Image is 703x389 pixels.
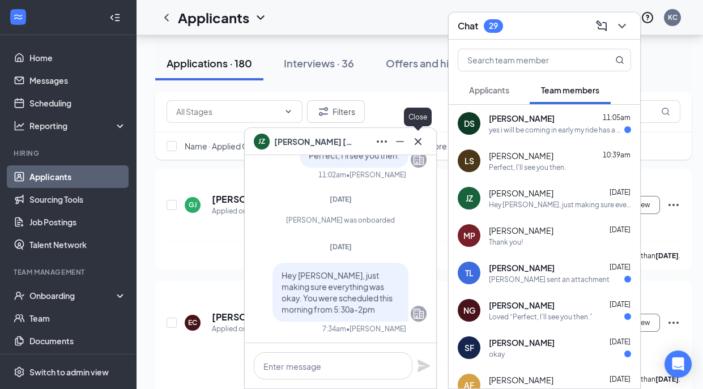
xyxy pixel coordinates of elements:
[317,105,330,118] svg: Filter
[667,316,680,330] svg: Ellipses
[386,56,491,70] div: Offers and hires · 260
[489,225,553,236] span: [PERSON_NAME]
[373,132,391,151] button: Ellipses
[254,11,267,24] svg: ChevronDown
[330,242,352,251] span: [DATE]
[14,366,25,378] svg: Settings
[282,270,393,314] span: Hey [PERSON_NAME], just making sure everything was okay. You were scheduled this morning from 5:3...
[661,107,670,116] svg: MagnifyingGlass
[412,307,425,320] svg: Company
[29,92,126,114] a: Scheduling
[109,12,121,23] svg: Collapse
[284,56,354,70] div: Interviews · 36
[29,165,126,188] a: Applicants
[610,375,630,383] span: [DATE]
[189,200,197,210] div: GJ
[595,19,608,33] svg: ComposeMessage
[655,375,679,383] b: [DATE]
[309,150,399,160] span: Perfect, I'll see you then.
[489,125,624,135] div: yes i will be coming in early my ride has a meeting at 4 but yes i will be there
[254,215,427,225] div: [PERSON_NAME] was onboarded
[489,150,553,161] span: [PERSON_NAME]
[29,69,126,92] a: Messages
[458,20,478,32] h3: Chat
[465,342,474,353] div: SF
[29,188,126,211] a: Sourcing Tools
[185,140,253,152] span: Name · Applied On
[616,11,629,24] svg: Notifications
[346,170,406,179] span: • [PERSON_NAME]
[167,56,252,70] div: Applications · 180
[346,324,406,334] span: • [PERSON_NAME]
[489,262,555,273] span: [PERSON_NAME]
[29,211,126,233] a: Job Postings
[603,113,630,122] span: 11:05am
[464,118,475,129] div: DS
[489,163,566,172] div: Perfect, I'll see you then.
[613,17,631,35] button: ChevronDown
[188,318,197,327] div: EC
[610,300,630,309] span: [DATE]
[489,300,555,311] span: [PERSON_NAME]
[489,200,631,210] div: Hey [PERSON_NAME], just making sure everything was okay. You were scheduled this morning from 5:3...
[411,135,425,148] svg: Cross
[463,230,475,241] div: MP
[318,170,346,179] div: 11:02am
[641,11,654,24] svg: QuestionInfo
[667,198,680,212] svg: Ellipses
[610,188,630,196] span: [DATE]
[463,305,475,316] div: NG
[29,290,117,301] div: Onboarding
[393,135,407,148] svg: Minimize
[489,374,553,386] span: [PERSON_NAME]
[391,132,409,151] button: Minimize
[178,8,249,27] h1: Applicants
[274,135,353,148] span: [PERSON_NAME] [PERSON_NAME]
[489,113,555,124] span: [PERSON_NAME]
[330,195,352,203] span: [DATE]
[212,311,270,323] h5: [PERSON_NAME]
[212,206,270,217] div: Applied on [DATE]
[14,267,124,277] div: Team Management
[458,49,593,71] input: Search team member
[466,193,473,204] div: JZ
[212,193,257,206] h5: [PERSON_NAME]
[655,251,679,260] b: [DATE]
[489,337,555,348] span: [PERSON_NAME]
[212,323,270,335] div: Applied on [DATE]
[14,290,25,301] svg: UserCheck
[465,155,474,166] div: LS
[603,151,630,159] span: 10:39am
[307,100,365,123] button: Filter Filters
[615,55,624,65] svg: MagnifyingGlass
[29,366,109,378] div: Switch to admin view
[489,312,593,322] div: Loved “Perfect, I'll see you then.”
[404,108,432,126] div: Close
[668,12,678,22] div: KC
[29,330,126,352] a: Documents
[29,46,126,69] a: Home
[160,11,173,24] svg: ChevronLeft
[14,148,124,158] div: Hiring
[322,324,346,334] div: 7:34am
[465,267,474,279] div: TL
[412,153,425,166] svg: Company
[417,359,431,373] svg: Plane
[610,263,630,271] span: [DATE]
[29,307,126,330] a: Team
[593,17,611,35] button: ComposeMessage
[469,85,509,95] span: Applicants
[176,105,279,118] input: All Stages
[541,85,599,95] span: Team members
[489,237,523,247] div: Thank you!
[489,275,610,284] div: [PERSON_NAME] sent an attachment
[12,11,24,23] svg: WorkstreamLogo
[29,352,126,375] a: SurveysCrown
[664,350,692,378] div: Open Intercom Messenger
[489,187,553,199] span: [PERSON_NAME]
[375,135,389,148] svg: Ellipses
[489,21,498,31] div: 29
[615,19,629,33] svg: ChevronDown
[29,120,127,131] div: Reporting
